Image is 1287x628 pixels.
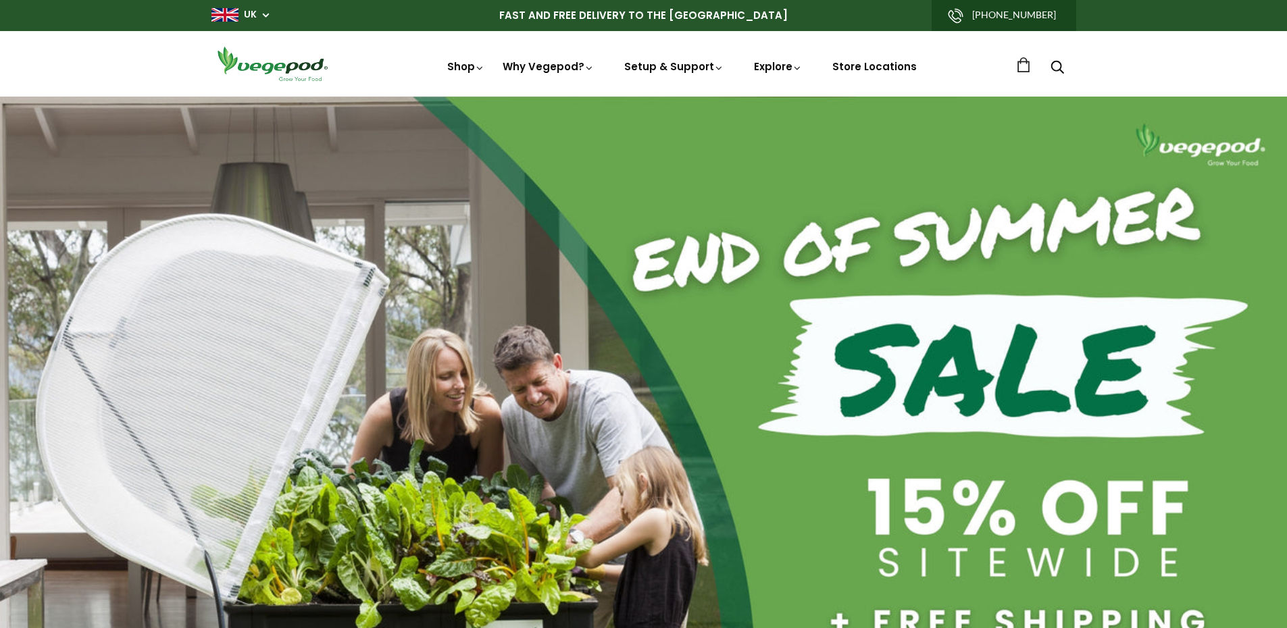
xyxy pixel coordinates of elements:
[211,8,238,22] img: gb_large.png
[211,45,333,83] img: Vegepod
[624,59,724,74] a: Setup & Support
[503,59,595,74] a: Why Vegepod?
[447,59,485,74] a: Shop
[244,8,257,22] a: UK
[754,59,803,74] a: Explore
[1051,61,1064,76] a: Search
[832,59,917,74] a: Store Locations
